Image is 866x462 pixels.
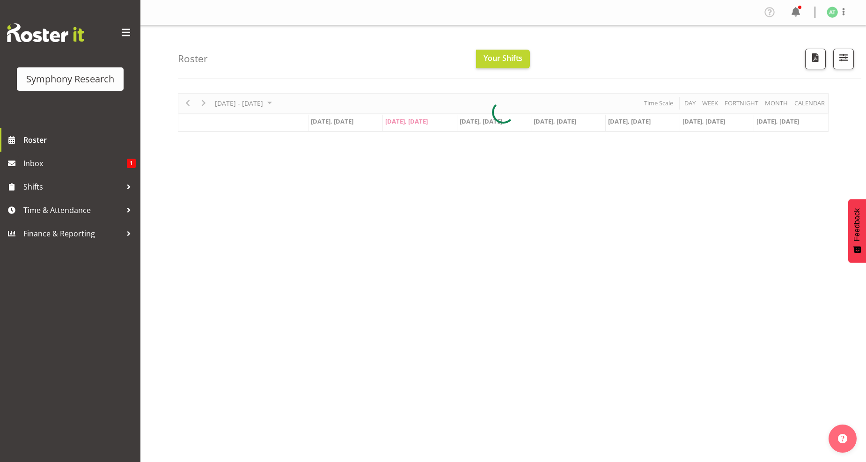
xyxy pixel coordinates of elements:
div: Symphony Research [26,72,114,86]
span: Shifts [23,180,122,194]
span: Finance & Reporting [23,227,122,241]
span: Feedback [853,208,861,241]
img: angela-tunnicliffe1838.jpg [827,7,838,18]
span: Time & Attendance [23,203,122,217]
button: Your Shifts [476,50,530,68]
span: Roster [23,133,136,147]
button: Download a PDF of the roster according to the set date range. [805,49,826,69]
button: Feedback - Show survey [848,199,866,263]
span: 1 [127,159,136,168]
span: Your Shifts [484,53,522,63]
h4: Roster [178,53,208,64]
button: Filter Shifts [833,49,854,69]
img: Rosterit website logo [7,23,84,42]
span: Inbox [23,156,127,170]
img: help-xxl-2.png [838,434,847,443]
